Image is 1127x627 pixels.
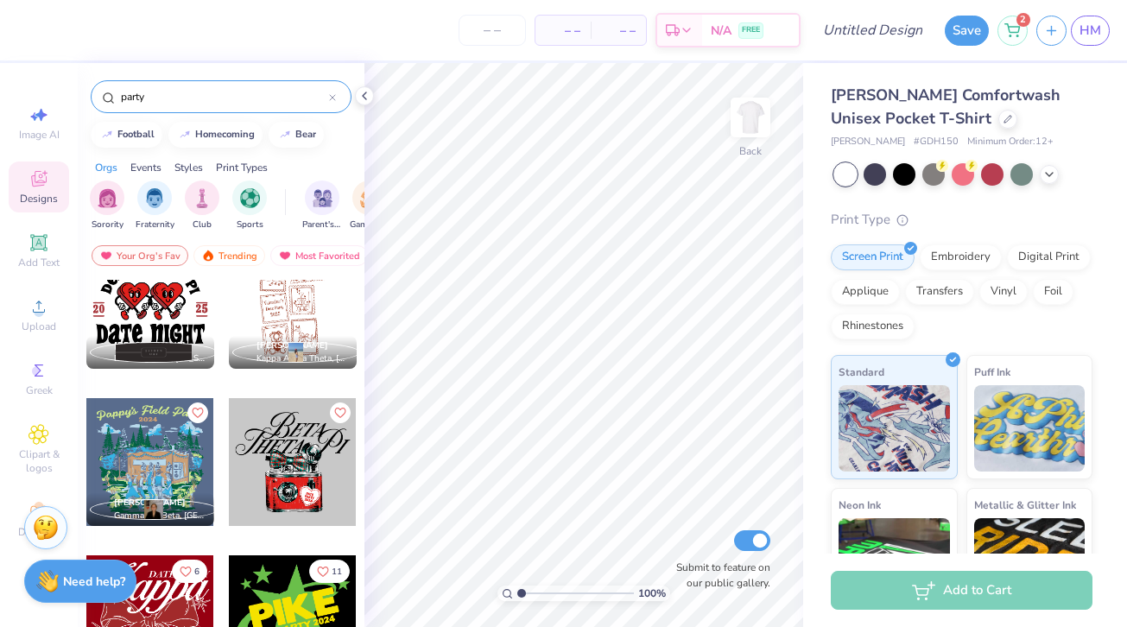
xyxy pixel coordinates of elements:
div: filter for Fraternity [136,180,174,231]
div: football [117,130,155,139]
span: N/A [711,22,731,40]
button: homecoming [168,122,263,148]
button: Like [309,560,350,583]
span: [PERSON_NAME] [831,135,905,149]
div: filter for Game Day [350,180,389,231]
span: Kappa Alpha Theta, [GEOGRAPHIC_DATA][US_STATE] [256,352,350,365]
span: Delta Sigma Pi, [US_STATE][GEOGRAPHIC_DATA] [114,352,207,365]
input: Try "Alpha" [119,88,329,105]
button: filter button [185,180,219,231]
span: Image AI [19,128,60,142]
button: filter button [232,180,267,231]
img: Neon Ink [839,518,950,605]
div: Foil [1033,279,1073,305]
span: Standard [839,363,884,381]
strong: Need help? [63,573,125,590]
div: Print Type [831,210,1092,230]
span: HM [1080,21,1101,41]
div: Digital Print [1007,244,1091,270]
div: homecoming [195,130,255,139]
span: 11 [332,567,342,576]
div: Orgs [95,160,117,175]
img: trend_line.gif [100,130,114,140]
img: Game Day Image [360,188,380,208]
div: filter for Sports [232,180,267,231]
span: – – [601,22,636,40]
img: Fraternity Image [145,188,164,208]
span: Club [193,218,212,231]
div: Rhinestones [831,313,915,339]
span: Add Text [18,256,60,269]
img: trend_line.gif [278,130,292,140]
div: Transfers [905,279,974,305]
label: Submit to feature on our public gallery. [667,560,770,591]
button: football [91,122,162,148]
div: Styles [174,160,203,175]
div: filter for Sorority [90,180,124,231]
div: bear [295,130,316,139]
input: Untitled Design [809,13,936,47]
button: Like [330,402,351,423]
img: trend_line.gif [178,130,192,140]
div: Trending [193,245,265,266]
span: Designs [20,192,58,206]
div: Screen Print [831,244,915,270]
span: 6 [194,567,199,576]
img: trending.gif [201,250,215,262]
span: Puff Ink [974,363,1010,381]
span: Metallic & Glitter Ink [974,496,1076,514]
span: Sports [237,218,263,231]
a: HM [1071,16,1110,46]
img: Back [733,100,768,135]
div: Most Favorited [270,245,368,266]
span: # GDH150 [914,135,959,149]
img: Sorority Image [98,188,117,208]
button: Save [945,16,989,46]
span: 2 [1016,13,1030,27]
span: Clipart & logos [9,447,69,475]
div: filter for Parent's Weekend [302,180,342,231]
div: Your Org's Fav [92,245,188,266]
div: Embroidery [920,244,1002,270]
div: Print Types [216,160,268,175]
button: filter button [90,180,124,231]
span: Gamma Phi Beta, [GEOGRAPHIC_DATA][US_STATE] [114,510,207,522]
div: Back [739,143,762,159]
input: – – [459,15,526,46]
img: Standard [839,385,950,472]
div: Events [130,160,161,175]
button: filter button [302,180,342,231]
span: Game Day [350,218,389,231]
span: Parent's Weekend [302,218,342,231]
span: [PERSON_NAME] [256,339,328,351]
button: filter button [350,180,389,231]
img: Parent's Weekend Image [313,188,332,208]
img: Sports Image [240,188,260,208]
span: Decorate [18,525,60,539]
img: most_fav.gif [278,250,292,262]
span: Sorority [92,218,123,231]
span: Neon Ink [839,496,881,514]
span: [PERSON_NAME] [114,339,186,351]
img: Metallic & Glitter Ink [974,518,1086,605]
span: [PERSON_NAME] Comfortwash Unisex Pocket T-Shirt [831,85,1061,129]
img: Club Image [193,188,212,208]
span: Greek [26,383,53,397]
span: Fraternity [136,218,174,231]
span: Upload [22,320,56,333]
img: most_fav.gif [99,250,113,262]
div: filter for Club [185,180,219,231]
span: 100 % [638,586,666,601]
img: Puff Ink [974,385,1086,472]
button: bear [269,122,324,148]
button: Like [187,402,208,423]
span: – – [546,22,580,40]
span: FREE [742,24,760,36]
span: Minimum Order: 12 + [967,135,1054,149]
div: Applique [831,279,900,305]
button: filter button [136,180,174,231]
button: Like [172,560,207,583]
div: Vinyl [979,279,1028,305]
span: [PERSON_NAME] [114,497,186,509]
